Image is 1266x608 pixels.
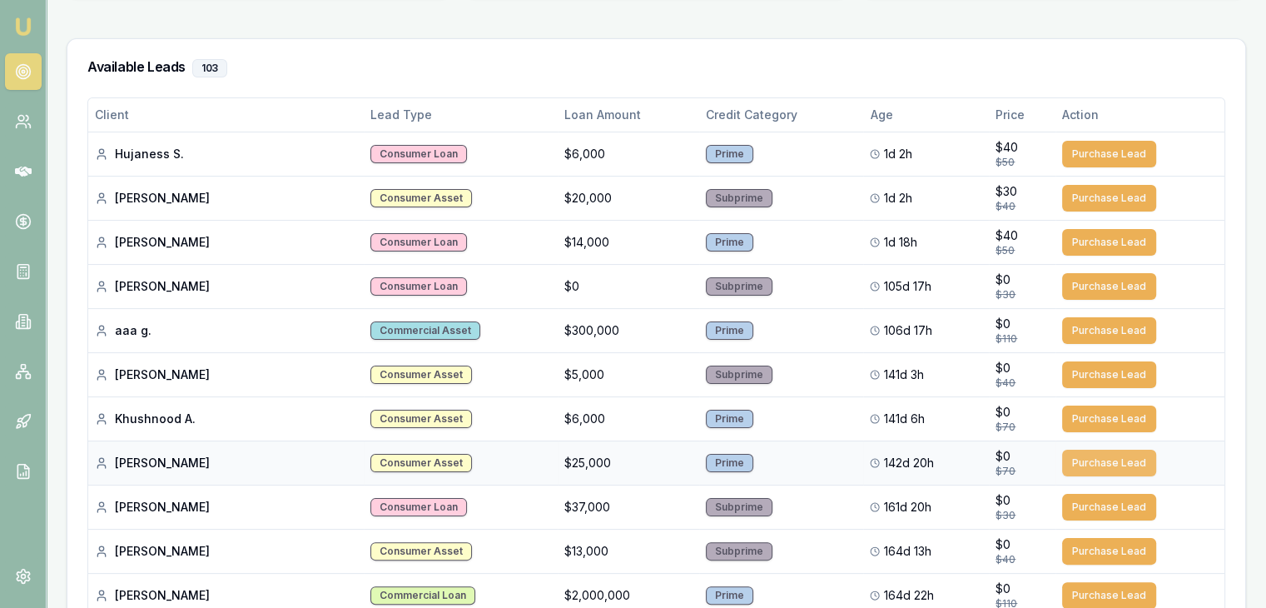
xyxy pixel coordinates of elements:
[989,98,1055,132] th: Price
[995,316,1010,332] span: $0
[706,321,753,340] div: Prime
[1062,317,1156,344] button: Purchase Lead
[95,499,357,516] div: [PERSON_NAME]
[558,176,699,220] td: $20,000
[558,264,699,308] td: $0
[370,410,472,428] div: Consumer Asset
[995,332,1049,346] div: $110
[370,189,472,207] div: Consumer Asset
[88,98,364,132] th: Client
[1062,406,1156,432] button: Purchase Lead
[1062,141,1156,167] button: Purchase Lead
[706,586,753,605] div: Prime
[883,543,931,560] span: 164d 13h
[706,366,772,384] div: Subprime
[995,404,1010,421] span: $0
[1062,538,1156,565] button: Purchase Lead
[13,17,33,37] img: emu-icon-u.png
[95,278,357,295] div: [PERSON_NAME]
[1062,273,1156,300] button: Purchase Lead
[995,272,1010,288] span: $0
[706,410,753,428] div: Prime
[883,587,933,604] span: 164d 22h
[95,543,357,560] div: [PERSON_NAME]
[1062,229,1156,256] button: Purchase Lead
[995,139,1018,156] span: $40
[883,190,911,207] span: 1d 2h
[706,498,772,516] div: Subprime
[370,233,467,252] div: Consumer Loan
[706,277,772,296] div: Subprime
[995,376,1049,390] div: $40
[558,529,699,573] td: $13,000
[706,542,772,561] div: Subprime
[995,183,1017,200] span: $30
[995,553,1049,566] div: $40
[95,366,357,383] div: [PERSON_NAME]
[883,322,931,339] span: 106d 17h
[370,586,475,605] div: Commercial Loan
[706,145,753,163] div: Prime
[995,465,1049,478] div: $70
[995,244,1049,257] div: $50
[1055,98,1224,132] th: Action
[370,277,467,296] div: Consumer Loan
[995,421,1049,434] div: $70
[364,98,557,132] th: Lead Type
[95,146,357,162] div: Hujaness S.
[883,146,911,162] span: 1d 2h
[1062,185,1156,212] button: Purchase Lead
[95,455,357,471] div: [PERSON_NAME]
[558,396,699,441] td: $6,000
[558,308,699,352] td: $300,000
[95,411,357,427] div: Khushnood A.
[995,492,1010,509] span: $0
[1062,361,1156,388] button: Purchase Lead
[883,234,916,251] span: 1d 18h
[370,366,472,384] div: Consumer Asset
[863,98,989,132] th: Age
[95,190,357,207] div: [PERSON_NAME]
[370,145,467,163] div: Consumer Loan
[1062,450,1156,476] button: Purchase Lead
[995,448,1010,465] span: $0
[558,220,699,264] td: $14,000
[370,454,472,472] div: Consumer Asset
[192,59,227,77] div: 103
[706,454,753,472] div: Prime
[370,321,480,340] div: Commercial Asset
[699,98,864,132] th: Credit Category
[706,189,772,207] div: Subprime
[95,587,357,604] div: [PERSON_NAME]
[883,499,931,516] span: 161d 20h
[883,455,933,471] span: 142d 20h
[995,509,1049,522] div: $30
[995,536,1010,553] span: $0
[995,227,1018,244] span: $40
[995,360,1010,376] span: $0
[883,411,924,427] span: 141d 6h
[558,441,699,485] td: $25,000
[95,322,357,339] div: aaa g.
[558,132,699,176] td: $6,000
[558,485,699,529] td: $37,000
[995,200,1049,213] div: $40
[87,59,1225,77] h3: Available Leads
[370,498,467,516] div: Consumer Loan
[706,233,753,252] div: Prime
[558,352,699,396] td: $5,000
[995,288,1049,302] div: $30
[558,98,699,132] th: Loan Amount
[883,366,923,383] span: 141d 3h
[1062,494,1156,521] button: Purchase Lead
[883,278,931,295] span: 105d 17h
[370,542,472,561] div: Consumer Asset
[95,234,357,251] div: [PERSON_NAME]
[995,581,1010,597] span: $0
[995,156,1049,169] div: $50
